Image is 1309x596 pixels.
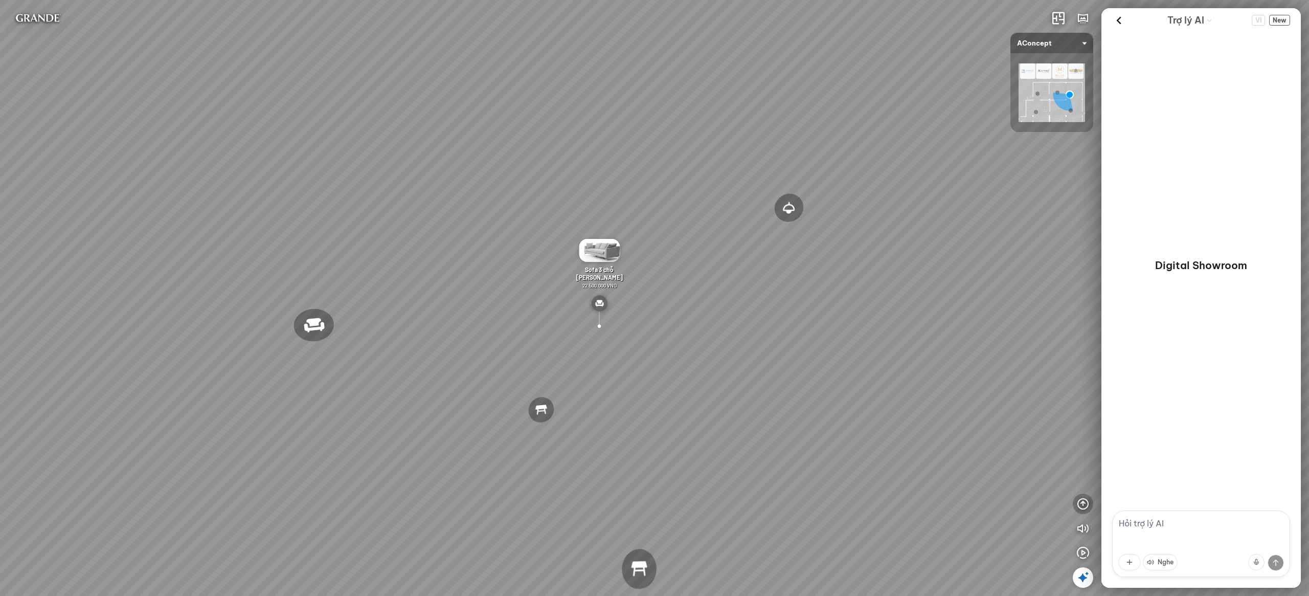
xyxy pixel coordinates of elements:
[1167,12,1212,28] div: AI Guide options
[591,295,607,312] img: type_sofa_CL2K24RXHCN6.svg
[1019,63,1085,122] img: AConcept_CTMHTJT2R6E4.png
[1167,13,1204,28] span: Trợ lý AI
[579,239,620,262] img: Sofa_3_ch__Mont_LAEZ6AMEGM4G.gif
[1252,15,1265,26] span: VI
[8,8,67,29] img: logo
[1252,15,1265,26] button: Change language
[1155,258,1247,273] p: Digital Showroom
[1269,15,1290,26] span: New
[1269,15,1290,26] button: New Chat
[1143,554,1178,570] button: Nghe
[576,266,623,281] span: Sofa 3 chỗ [PERSON_NAME]
[1017,33,1087,53] span: AConcept
[582,282,617,289] span: 22.500.000 VND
